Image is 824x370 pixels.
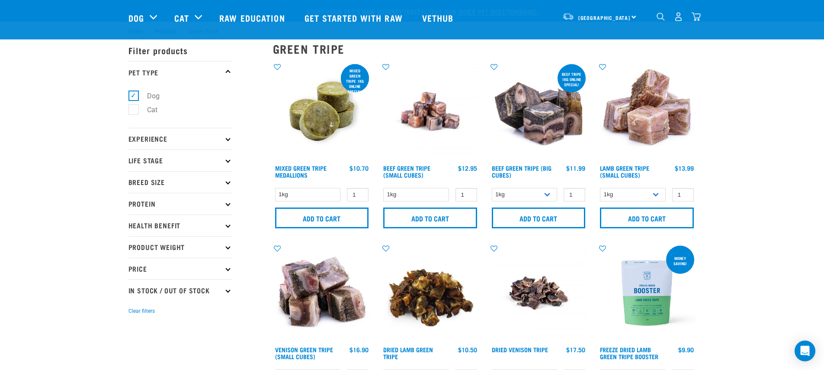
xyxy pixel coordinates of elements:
[349,165,369,172] div: $10.70
[275,348,333,358] a: Venison Green Tripe (Small Cubes)
[578,16,631,19] span: [GEOGRAPHIC_DATA]
[678,346,694,353] div: $9.90
[490,244,588,342] img: Dried Vension Tripe 1691
[128,279,232,301] p: In Stock / Out Of Stock
[492,208,586,228] input: Add to cart
[666,252,694,270] div: Money saving!
[133,104,161,115] label: Cat
[657,13,665,21] img: home-icon-1@2x.png
[383,348,433,358] a: Dried Lamb Green Tripe
[174,11,189,24] a: Cat
[598,62,696,161] img: 1133 Green Tripe Lamb Small Cubes 01
[128,307,155,315] button: Clear filters
[600,166,649,176] a: Lamb Green Tripe (Small Cubes)
[275,166,327,176] a: Mixed Green Tripe Medallions
[492,348,548,351] a: Dried Venison Tripe
[128,258,232,279] p: Price
[564,188,585,201] input: 1
[273,42,696,55] h2: Green Tripe
[128,61,232,83] p: Pet Type
[381,244,479,342] img: Pile Of Dried Lamb Tripe For Pets
[133,91,163,101] label: Dog
[275,208,369,228] input: Add to cart
[600,348,658,358] a: Freeze Dried Lamb Green Tripe Booster
[347,188,369,201] input: 1
[692,12,701,21] img: home-icon@2x.png
[672,188,694,201] input: 1
[566,165,585,172] div: $11.99
[128,39,232,61] p: Filter products
[458,165,477,172] div: $12.95
[383,166,430,176] a: Beef Green Tripe (Small Cubes)
[492,166,551,176] a: Beef Green Tripe (Big Cubes)
[128,171,232,193] p: Breed Size
[211,0,295,35] a: Raw Education
[128,11,144,24] a: Dog
[128,193,232,214] p: Protein
[296,0,414,35] a: Get started with Raw
[566,346,585,353] div: $17.50
[128,214,232,236] p: Health Benefit
[128,149,232,171] p: Life Stage
[600,208,694,228] input: Add to cart
[381,62,479,161] img: Beef Tripe Bites 1634
[273,62,371,161] img: Mixed Green Tripe
[598,244,696,342] img: Freeze Dried Lamb Green Tripe
[458,346,477,353] div: $10.50
[414,0,465,35] a: Vethub
[490,62,588,161] img: 1044 Green Tripe Beef
[795,341,815,361] div: Open Intercom Messenger
[128,236,232,258] p: Product Weight
[349,346,369,353] div: $16.90
[128,128,232,149] p: Experience
[675,165,694,172] div: $13.99
[383,208,477,228] input: Add to cart
[455,188,477,201] input: 1
[674,12,683,21] img: user.png
[341,64,369,98] div: Mixed Green Tripe 1kg online special!
[558,68,586,91] div: Beef tripe 1kg online special!
[273,244,371,342] img: 1079 Green Tripe Venison 01
[562,13,574,20] img: van-moving.png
